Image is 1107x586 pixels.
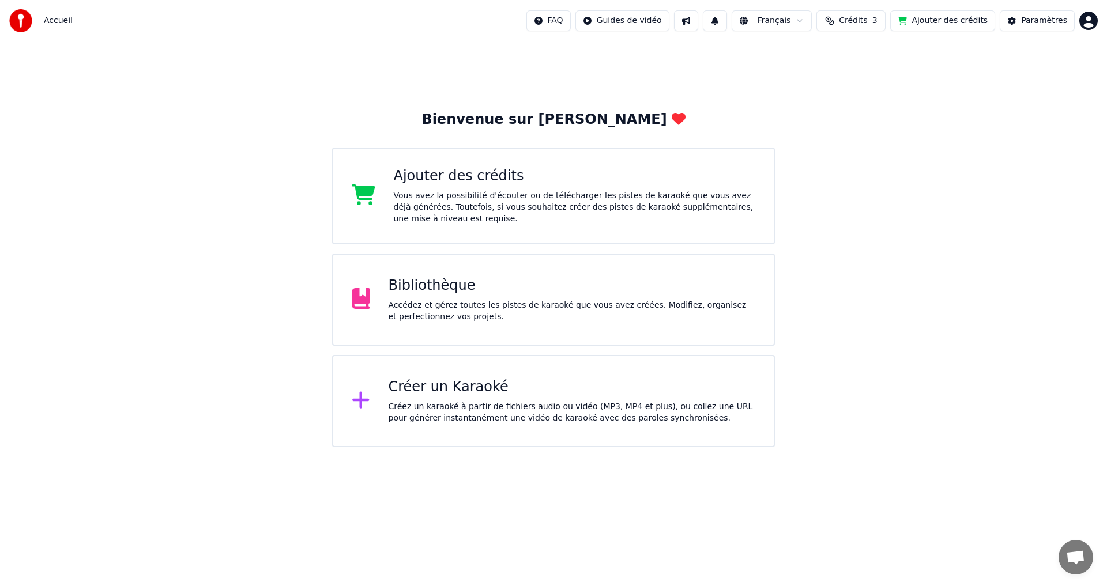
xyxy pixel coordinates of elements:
[389,300,756,323] div: Accédez et gérez toutes les pistes de karaoké que vous avez créées. Modifiez, organisez et perfec...
[1000,10,1075,31] button: Paramètres
[575,10,669,31] button: Guides de vidéo
[1059,540,1093,574] a: Ouvrir le chat
[890,10,995,31] button: Ajouter des crédits
[9,9,32,32] img: youka
[839,15,867,27] span: Crédits
[526,10,571,31] button: FAQ
[872,15,878,27] span: 3
[816,10,886,31] button: Crédits3
[389,378,756,396] div: Créer un Karaoké
[389,277,756,295] div: Bibliothèque
[394,190,756,225] div: Vous avez la possibilité d'écouter ou de télécharger les pistes de karaoké que vous avez déjà gén...
[421,111,685,129] div: Bienvenue sur [PERSON_NAME]
[1021,15,1067,27] div: Paramètres
[389,401,756,424] div: Créez un karaoké à partir de fichiers audio ou vidéo (MP3, MP4 et plus), ou collez une URL pour g...
[44,15,73,27] span: Accueil
[394,167,756,186] div: Ajouter des crédits
[44,15,73,27] nav: breadcrumb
